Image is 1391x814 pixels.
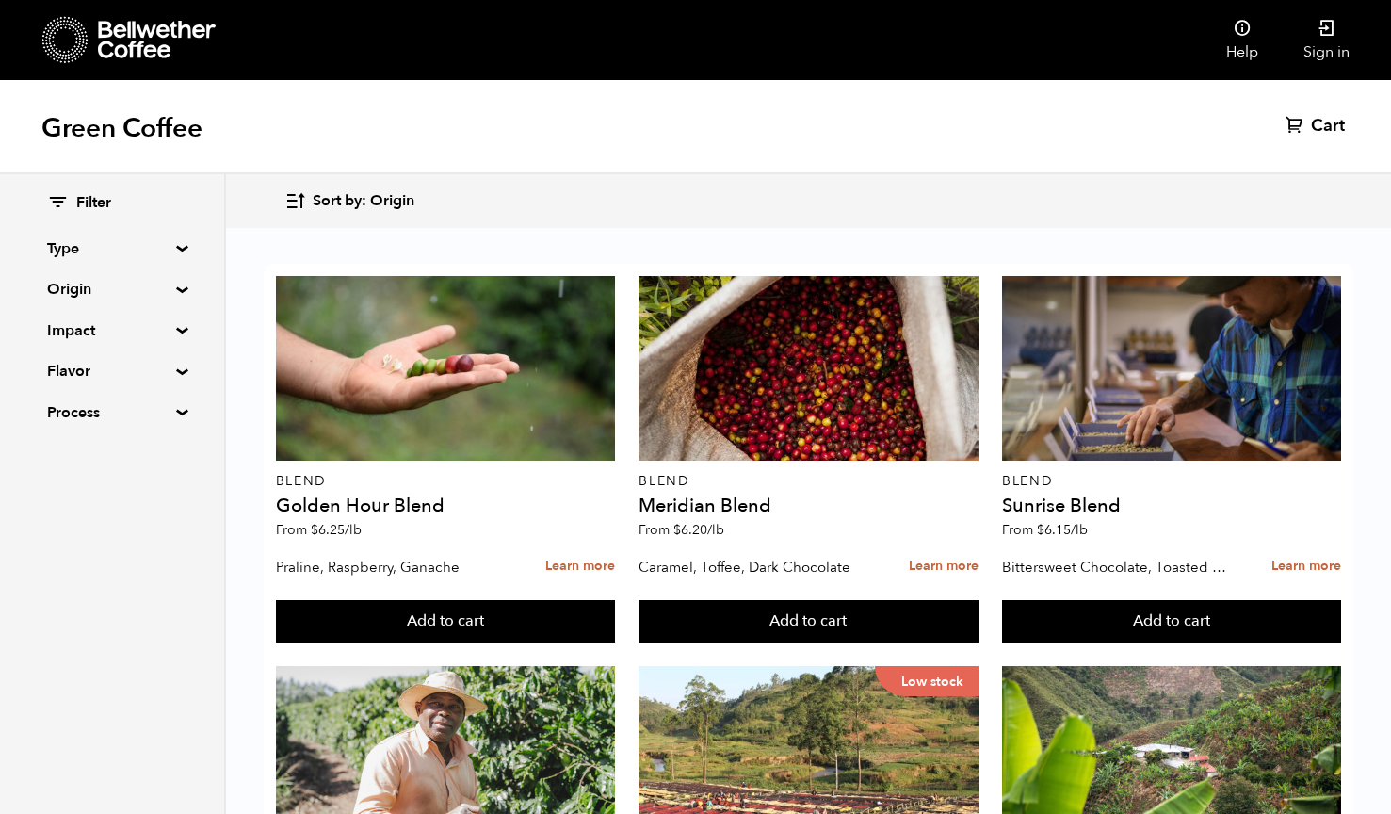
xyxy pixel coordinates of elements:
button: Add to cart [639,600,978,643]
summary: Origin [47,278,177,301]
bdi: 6.15 [1037,521,1088,539]
span: $ [311,521,318,539]
a: Learn more [909,546,979,587]
h4: Golden Hour Blend [276,497,615,515]
p: Praline, Raspberry, Ganache [276,553,507,581]
span: /lb [345,521,362,539]
p: Blend [1002,475,1341,488]
button: Add to cart [1002,600,1341,643]
summary: Type [47,237,177,260]
p: Blend [639,475,978,488]
span: /lb [707,521,724,539]
span: From [1002,521,1088,539]
span: $ [673,521,681,539]
bdi: 6.20 [673,521,724,539]
span: Sort by: Origin [313,191,414,212]
h4: Meridian Blend [639,497,978,515]
span: From [276,521,362,539]
span: $ [1037,521,1044,539]
a: Learn more [1271,546,1341,587]
span: From [639,521,724,539]
span: Filter [76,193,111,214]
p: Bittersweet Chocolate, Toasted Marshmallow, Candied Orange, Praline [1002,553,1233,581]
h4: Sunrise Blend [1002,497,1341,515]
p: Blend [276,475,615,488]
a: Cart [1286,115,1350,138]
span: /lb [1071,521,1088,539]
p: Caramel, Toffee, Dark Chocolate [639,553,869,581]
p: Low stock [875,666,979,696]
bdi: 6.25 [311,521,362,539]
button: Add to cart [276,600,615,643]
summary: Process [47,401,177,424]
span: Cart [1311,115,1345,138]
a: Learn more [545,546,615,587]
summary: Flavor [47,360,177,383]
summary: Impact [47,319,177,342]
h1: Green Coffee [41,111,202,145]
button: Sort by: Origin [284,179,414,223]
